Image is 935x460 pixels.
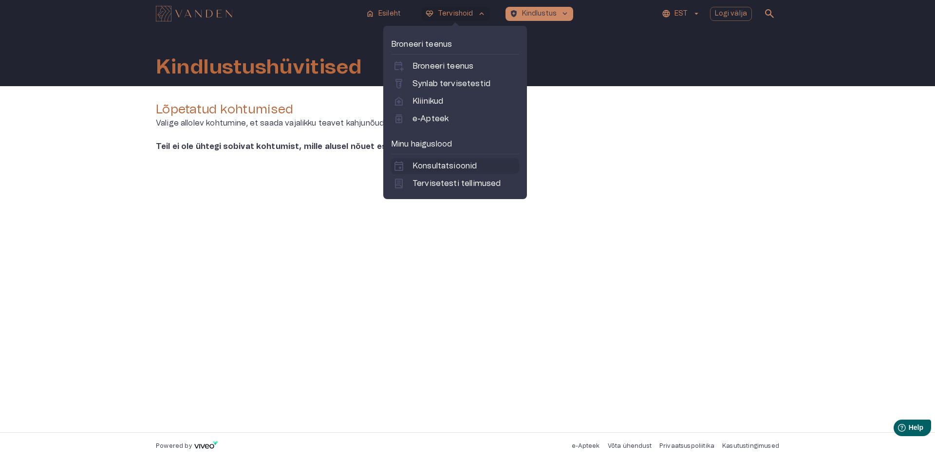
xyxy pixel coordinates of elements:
[505,7,574,21] button: health_and_safetyKindlustuskeyboard_arrow_down
[393,78,405,90] span: labs
[393,160,405,172] span: event
[412,113,449,125] p: e-Apteek
[393,60,517,72] a: calendar_add_onBroneeri teenus
[366,9,374,18] span: home
[391,138,519,150] p: Minu haiguslood
[393,178,517,189] a: lab_profileTervisetesti tellimused
[608,442,652,450] p: Võta ühendust
[572,443,599,449] a: e-Apteek
[393,113,405,125] span: medication
[859,416,935,443] iframe: Help widget launcher
[760,4,779,23] button: open search modal
[509,9,518,18] span: health_and_safety
[722,443,779,449] a: Kasutustingimused
[412,95,443,107] p: Kliinikud
[715,9,748,19] p: Logi välja
[393,95,517,107] a: home_healthKliinikud
[156,442,192,450] p: Powered by
[674,9,688,19] p: EST
[412,78,490,90] p: Synlab tervisetestid
[156,117,779,129] p: Valige allolev kohtumine, et saada vajalikku teavet kahjunõude esitamiseks.
[659,443,714,449] a: Privaatsuspoliitika
[438,9,473,19] p: Tervishoid
[393,95,405,107] span: home_health
[391,38,519,50] p: Broneeri teenus
[393,113,517,125] a: medicatione-Apteek
[393,78,517,90] a: labsSynlab tervisetestid
[156,102,779,117] h4: Lõpetatud kohtumised
[561,9,569,18] span: keyboard_arrow_down
[362,7,406,21] button: homeEsileht
[156,7,358,20] a: Navigate to homepage
[421,7,490,21] button: ecg_heartTervishoidkeyboard_arrow_up
[522,9,557,19] p: Kindlustus
[412,160,477,172] p: Konsultatsioonid
[412,60,473,72] p: Broneeri teenus
[764,8,775,19] span: search
[393,60,405,72] span: calendar_add_on
[156,6,232,21] img: Vanden logo
[156,141,466,152] p: Teil ei ole ühtegi sobivat kohtumist, mille alusel nõuet esitada.
[477,9,486,18] span: keyboard_arrow_up
[425,9,434,18] span: ecg_heart
[378,9,401,19] p: Esileht
[412,178,501,189] p: Tervisetesti tellimused
[393,178,405,189] span: lab_profile
[156,56,362,78] h1: Kindlustushüvitised
[393,160,517,172] a: eventKonsultatsioonid
[660,7,702,21] button: EST
[710,7,752,21] button: Logi välja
